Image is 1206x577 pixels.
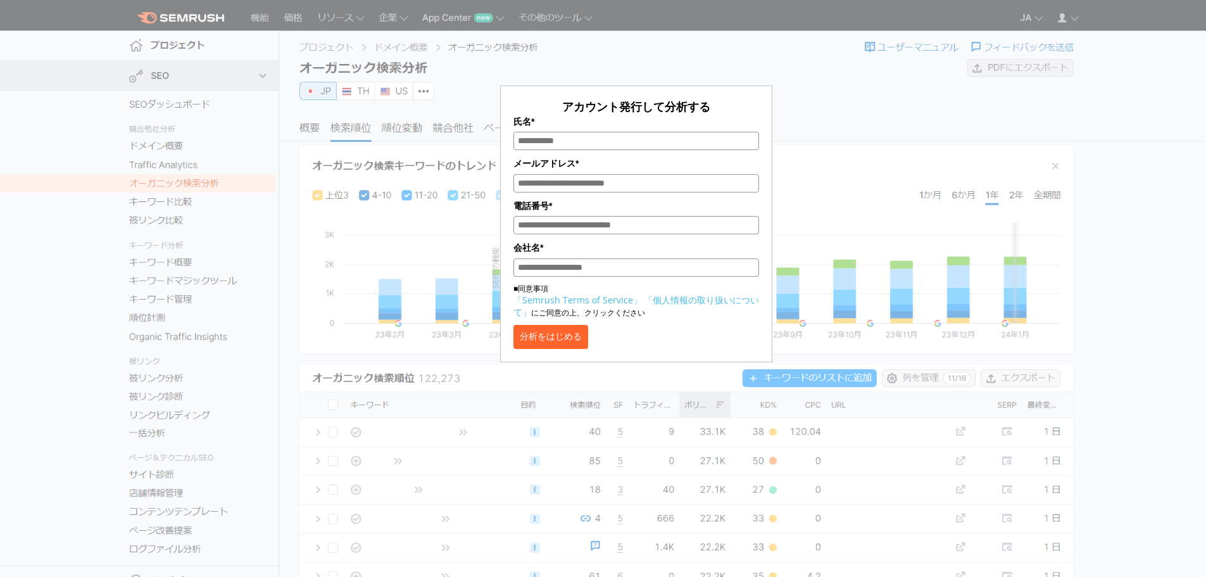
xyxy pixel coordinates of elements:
span: アカウント発行して分析する [562,99,710,114]
a: 「個人情報の取り扱いについて」 [513,294,759,318]
label: メールアドレス* [513,156,759,170]
p: ■同意事項 にご同意の上、クリックください [513,283,759,319]
label: 電話番号* [513,199,759,213]
button: 分析をはじめる [513,325,588,349]
a: 「Semrush Terms of Service」 [513,294,642,306]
